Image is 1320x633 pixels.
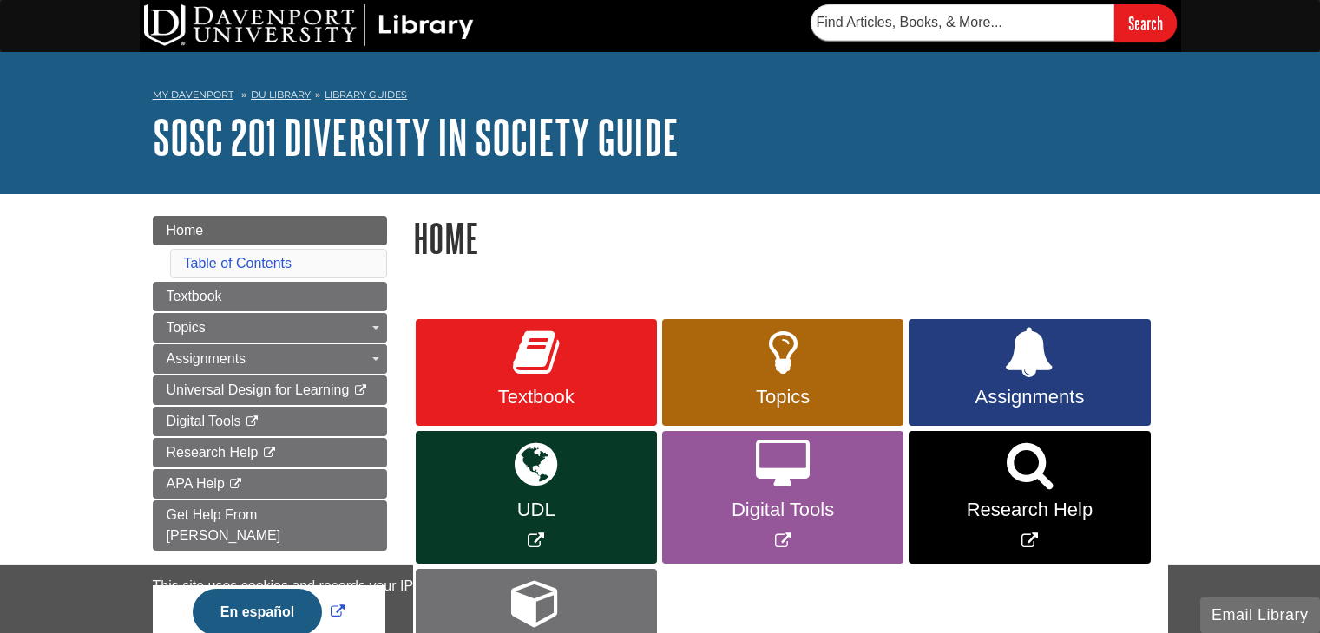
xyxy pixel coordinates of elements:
a: Research Help [153,438,387,467]
a: Textbook [416,319,657,427]
i: This link opens in a new window [353,385,368,396]
a: SOSC 201 Diversity in Society Guide [153,110,679,164]
nav: breadcrumb [153,83,1168,111]
form: Searches DU Library's articles, books, and more [811,4,1177,42]
span: UDL [429,499,644,521]
a: Assignments [909,319,1150,427]
a: Link opens in new window [909,431,1150,564]
span: Topics [167,320,206,335]
a: Link opens in new window [188,604,349,619]
span: Home [167,223,204,238]
a: DU Library [251,88,311,101]
span: Assignments [922,386,1137,408]
span: Universal Design for Learning [167,382,350,397]
a: Textbook [153,282,387,311]
span: Digital Tools [167,414,241,428]
i: This link opens in a new window [262,447,277,459]
input: Search [1114,4,1177,42]
span: Research Help [167,445,259,460]
span: Research Help [922,499,1137,521]
a: Library Guides [325,88,407,101]
a: Link opens in new window [662,431,903,564]
a: APA Help [153,469,387,499]
img: DU Library [144,4,474,46]
h1: Home [413,216,1168,260]
i: This link opens in a new window [245,416,259,427]
span: Assignments [167,351,246,366]
button: Email Library [1200,597,1320,633]
span: Topics [675,386,890,408]
a: Topics [662,319,903,427]
span: Textbook [167,289,222,303]
span: Digital Tools [675,499,890,521]
a: Home [153,216,387,245]
span: APA Help [167,476,225,491]
a: My Davenport [153,88,233,102]
span: Get Help From [PERSON_NAME] [167,507,281,543]
span: Textbook [429,386,644,408]
a: Link opens in new window [416,431,657,564]
input: Find Articles, Books, & More... [811,4,1114,41]
a: Universal Design for Learning [153,375,387,405]
a: Table of Contents [184,256,292,271]
a: Topics [153,313,387,343]
a: Digital Tools [153,407,387,436]
i: This link opens in a new window [228,479,243,490]
a: Assignments [153,344,387,374]
a: Get Help From [PERSON_NAME] [153,500,387,551]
